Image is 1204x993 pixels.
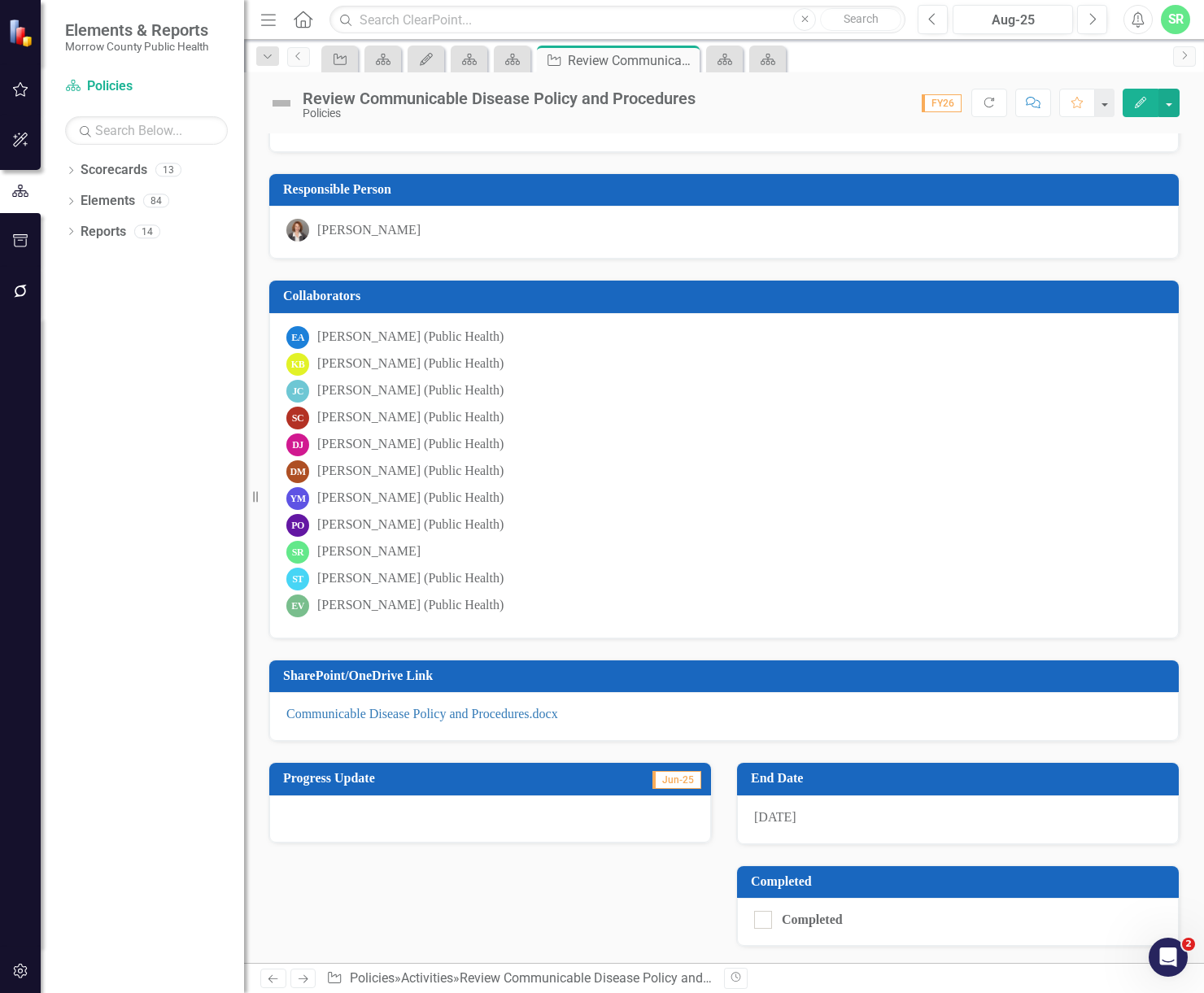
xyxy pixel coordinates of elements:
div: [PERSON_NAME] (Public Health) [317,408,504,427]
button: Search [820,8,901,31]
a: Reports [81,223,126,242]
div: 14 [134,224,160,238]
div: [PERSON_NAME] (Public Health) [317,569,504,588]
div: Review Communicable Disease Policy and Procedures [460,970,770,986]
div: YM [286,487,309,510]
div: [PERSON_NAME] (Public Health) [317,516,504,534]
a: Activities [401,970,453,986]
div: 13 [155,163,181,177]
small: Morrow County Public Health [65,40,208,53]
div: 84 [143,194,169,208]
div: [PERSON_NAME] (Public Health) [317,355,504,373]
span: 2 [1182,938,1195,951]
div: EA [286,326,309,349]
div: ST [286,568,309,590]
div: [PERSON_NAME] (Public Health) [317,489,504,507]
img: Robin Canaday [286,219,309,242]
div: JC [286,380,309,403]
img: Not Defined [268,90,294,116]
h3: SharePoint/OneDrive Link [283,669,1171,683]
div: [PERSON_NAME] (Public Health) [317,596,504,615]
div: [PERSON_NAME] (Public Health) [317,381,504,400]
a: Elements [81,192,135,211]
div: EV [286,594,309,617]
div: » » [326,969,712,988]
div: [PERSON_NAME] (Public Health) [317,435,504,454]
div: SC [286,407,309,429]
h3: Responsible Person [283,182,1171,197]
div: SR [286,541,309,564]
span: [DATE] [754,810,796,824]
h3: Completed [751,874,1171,889]
a: Communicable Disease Policy and Procedures.docx [286,707,558,721]
div: [PERSON_NAME] [317,542,421,561]
div: [PERSON_NAME] (Public Health) [317,462,504,481]
button: Aug-25 [953,5,1073,34]
div: Policies [303,107,696,120]
div: Aug-25 [958,11,1067,30]
iframe: Intercom live chat [1149,938,1188,977]
div: DM [286,460,309,483]
h3: Collaborators [283,289,1171,303]
img: ClearPoint Strategy [8,18,37,46]
h3: Progress Update [283,771,554,786]
input: Search Below... [65,116,228,145]
a: Scorecards [81,161,147,180]
span: Elements & Reports [65,20,208,40]
div: [PERSON_NAME] [317,221,421,240]
span: FY26 [922,94,962,112]
a: Policies [65,77,228,96]
span: Jun-25 [652,771,701,789]
span: Search [844,12,879,25]
a: Policies [350,970,395,986]
div: Review Communicable Disease Policy and Procedures [568,50,696,71]
button: SR [1161,5,1190,34]
input: Search ClearPoint... [329,6,905,34]
div: DJ [286,433,309,456]
div: PO [286,514,309,537]
div: [PERSON_NAME] (Public Health) [317,328,504,346]
div: KB [286,353,309,376]
div: Review Communicable Disease Policy and Procedures [303,89,696,107]
h3: End Date [751,771,1171,786]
